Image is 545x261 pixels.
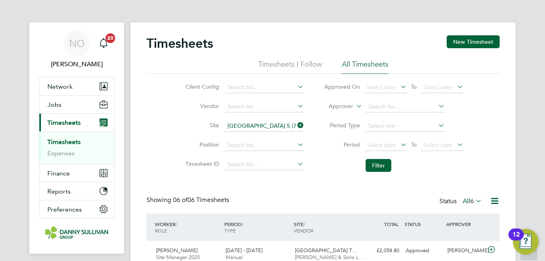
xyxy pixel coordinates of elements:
span: [PERSON_NAME] & Sons L… [295,254,364,261]
label: Client Config [183,83,219,90]
span: 06 Timesheets [173,196,229,204]
div: STATUS [403,217,444,231]
div: PERIOD [222,217,292,238]
span: Site Manager 2025 [156,254,200,261]
div: £2,058.80 [361,244,403,257]
input: Search for... [225,159,304,170]
div: SITE [292,217,361,238]
span: TYPE [224,227,236,234]
div: Status [439,196,484,207]
span: Preferences [47,206,82,213]
span: TOTAL [384,221,399,227]
a: NO[PERSON_NAME] [39,31,114,69]
button: Open Resource Center, 12 new notifications [513,229,539,255]
button: Reports [39,182,114,200]
span: Select date [367,84,396,91]
button: Finance [39,164,114,182]
button: Filter [366,159,391,172]
span: Manual [226,254,243,261]
span: [DATE] - [DATE] [226,247,262,254]
span: NO [69,38,85,49]
label: Approved On [324,83,360,90]
button: Timesheets [39,114,114,131]
input: Search for... [225,140,304,151]
span: [PERSON_NAME] [156,247,197,254]
span: 20 [106,33,115,43]
div: WORKER [153,217,222,238]
label: Period Type [324,122,360,129]
label: Vendor [183,102,219,110]
span: VENDOR [294,227,313,234]
span: Select date [423,84,452,91]
span: Timesheets [47,119,81,126]
span: To [409,82,419,92]
label: Timesheet ID [183,160,219,167]
span: Reports [47,188,71,195]
h2: Timesheets [146,35,213,51]
span: To [409,139,419,150]
div: Showing [146,196,231,204]
div: Timesheets [39,131,114,164]
span: Network [47,83,73,90]
label: Site [183,122,219,129]
span: Finance [47,169,70,177]
input: Select one [366,120,445,132]
a: 20 [96,31,112,56]
label: All [463,197,482,205]
span: Select date [423,141,452,149]
li: All Timesheets [342,59,388,74]
span: 6 [470,197,474,205]
a: Timesheets [47,138,81,146]
nav: Main navigation [29,22,124,254]
span: ROLE [155,227,167,234]
span: 06 of [173,196,187,204]
span: Niall O'Shea [39,59,114,69]
div: 12 [512,234,520,245]
span: [GEOGRAPHIC_DATA] T… [295,247,357,254]
img: dannysullivan-logo-retina.png [45,226,108,239]
label: Position [183,141,219,148]
span: Jobs [47,101,61,108]
label: Period [324,141,360,148]
span: / [303,221,305,227]
span: / [175,221,177,227]
button: Network [39,77,114,95]
button: Preferences [39,200,114,218]
label: Approver [317,102,353,110]
button: New Timesheet [447,35,500,48]
button: Jobs [39,96,114,113]
a: Expenses [47,149,75,157]
div: Approved [403,244,444,257]
div: [PERSON_NAME] [444,244,486,257]
div: APPROVER [444,217,486,231]
input: Search for... [366,101,445,112]
span: Select date [367,141,396,149]
li: Timesheets I Follow [258,59,322,74]
input: Search for... [225,82,304,93]
input: Search for... [225,101,304,112]
span: / [242,221,243,227]
a: Go to home page [39,226,114,239]
input: Search for... [225,120,304,132]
